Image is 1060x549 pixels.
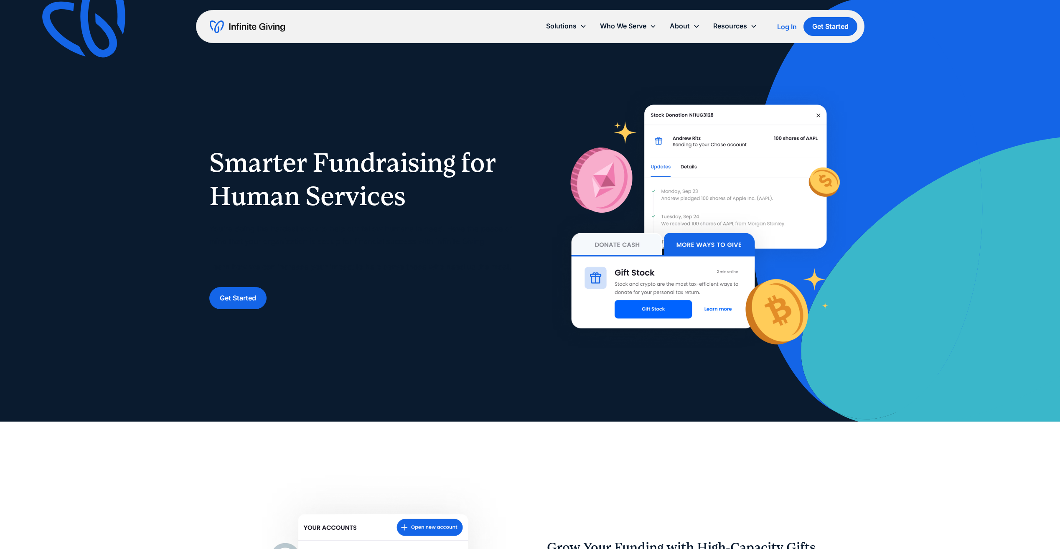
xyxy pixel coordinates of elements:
a: Get Started [209,287,267,309]
div: Log In [777,23,797,30]
a: Log In [777,22,797,32]
img: nonprofit donation platform for faith-based organizations and ministries [547,80,851,375]
div: About [670,20,690,32]
p: You're doing the hardest work to help our fellow humans in need. Have the peace of mind that your... [209,223,513,274]
div: Solutions [546,20,577,32]
div: Who We Serve [600,20,646,32]
h1: Smarter Fundraising for Human Services [209,146,513,213]
div: Resources [713,20,747,32]
a: Get Started [803,17,857,36]
strong: Learn how we can increase your impact to help serve those who need us the most. [209,262,512,271]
